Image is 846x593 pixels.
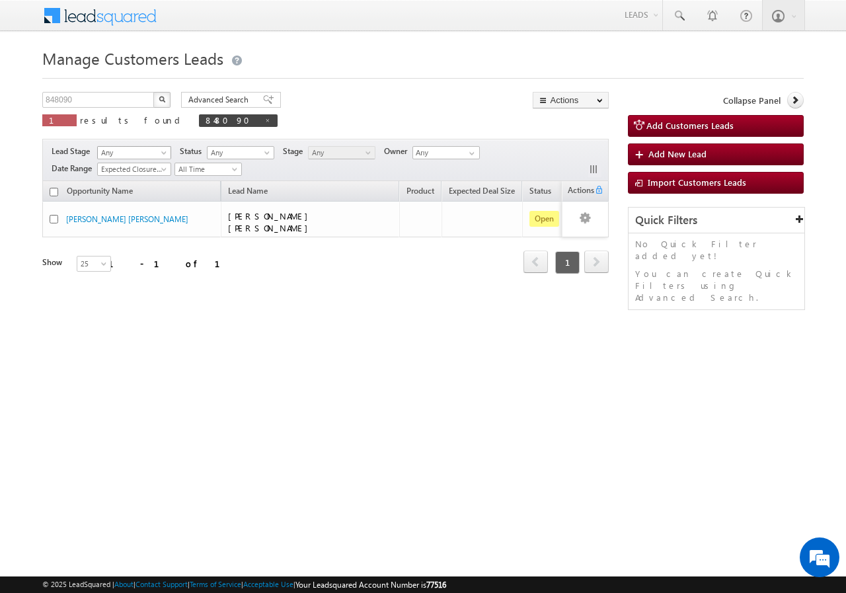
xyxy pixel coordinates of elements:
[635,238,798,262] p: No Quick Filter added yet!
[412,146,480,159] input: Type to Search
[562,183,594,200] span: Actions
[190,580,241,588] a: Terms of Service
[283,145,308,157] span: Stage
[80,114,185,126] span: results found
[114,580,134,588] a: About
[426,580,446,590] span: 77516
[228,210,315,233] span: [PERSON_NAME] [PERSON_NAME]
[243,580,293,588] a: Acceptable Use
[159,96,165,102] img: Search
[523,252,548,273] a: prev
[648,177,746,188] span: Import Customers Leads
[108,256,236,271] div: 1 - 1 of 1
[462,147,479,160] a: Show All Items
[533,92,609,108] button: Actions
[529,211,559,227] span: Open
[523,184,558,201] a: Status
[50,188,58,196] input: Check all records
[646,120,734,131] span: Add Customers Leads
[629,208,804,233] div: Quick Filters
[308,146,375,159] a: Any
[188,94,252,106] span: Advanced Search
[66,214,188,224] a: [PERSON_NAME] [PERSON_NAME]
[42,578,446,591] span: © 2025 LeadSquared | | | | |
[174,163,242,176] a: All Time
[723,95,781,106] span: Collapse Panel
[97,146,171,159] a: Any
[648,148,707,159] span: Add New Lead
[442,184,521,201] a: Expected Deal Size
[309,147,371,159] span: Any
[52,163,97,175] span: Date Range
[384,145,412,157] span: Owner
[42,257,66,268] div: Show
[555,251,580,274] span: 1
[175,163,238,175] span: All Time
[584,252,609,273] a: next
[295,580,446,590] span: Your Leadsquared Account Number is
[98,147,167,159] span: Any
[42,48,223,69] span: Manage Customers Leads
[98,163,167,175] span: Expected Closure Date
[52,145,95,157] span: Lead Stage
[523,251,548,273] span: prev
[77,256,111,272] a: 25
[60,184,139,201] a: Opportunity Name
[449,186,515,196] span: Expected Deal Size
[208,147,270,159] span: Any
[135,580,188,588] a: Contact Support
[221,184,274,201] span: Lead Name
[180,145,207,157] span: Status
[406,186,434,196] span: Product
[206,114,258,126] span: 848090
[97,163,171,176] a: Expected Closure Date
[584,251,609,273] span: next
[67,186,133,196] span: Opportunity Name
[77,258,112,270] span: 25
[207,146,274,159] a: Any
[49,114,70,126] span: 1
[635,268,798,303] p: You can create Quick Filters using Advanced Search.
